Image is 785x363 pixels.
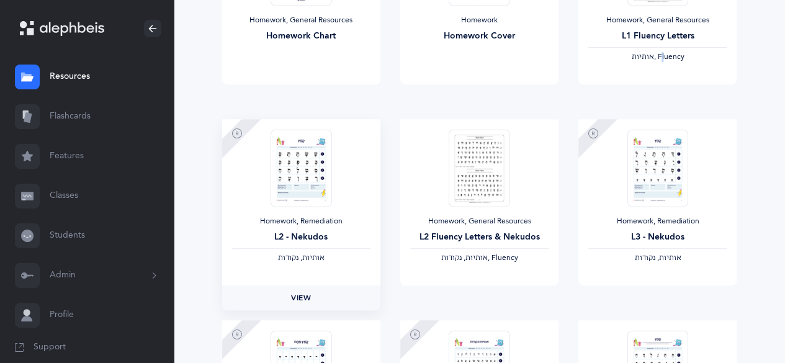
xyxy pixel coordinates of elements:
img: RemediationHomework-L2-Nekudos-K_EN_thumbnail_1724296785.png [271,129,331,207]
span: ‫אותיות, נקודות‬ [441,253,487,262]
div: Homework Chart [232,30,370,43]
div: L1 Fluency Letters [588,30,727,43]
div: Homework, Remediation [232,217,370,226]
div: Homework, General Resources [410,217,549,226]
span: ‫אותיות, נקודות‬ [634,253,681,262]
div: , Fluency [410,253,549,263]
span: Support [34,341,66,354]
a: View [222,285,380,310]
span: ‫אותיות‬ [631,52,653,61]
span: View [291,292,311,303]
div: Homework Cover [410,30,549,43]
div: Homework, General Resources [232,16,370,25]
div: Homework, Remediation [588,217,727,226]
img: FluencyProgram-SpeedReading-L2_thumbnail_1736302935.png [449,129,509,207]
div: L2 - Nekudos [232,231,370,244]
span: ‫אותיות, נקודות‬ [278,253,325,262]
div: L2 Fluency Letters & Nekudos [410,231,549,244]
div: Homework, General Resources [588,16,727,25]
div: L3 - Nekudos [588,231,727,244]
div: Homework [410,16,549,25]
div: , Fluency [588,52,727,62]
img: RemediationHomework-L3-Nekudos-K_EN_thumbnail_1724337474.png [627,129,688,207]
